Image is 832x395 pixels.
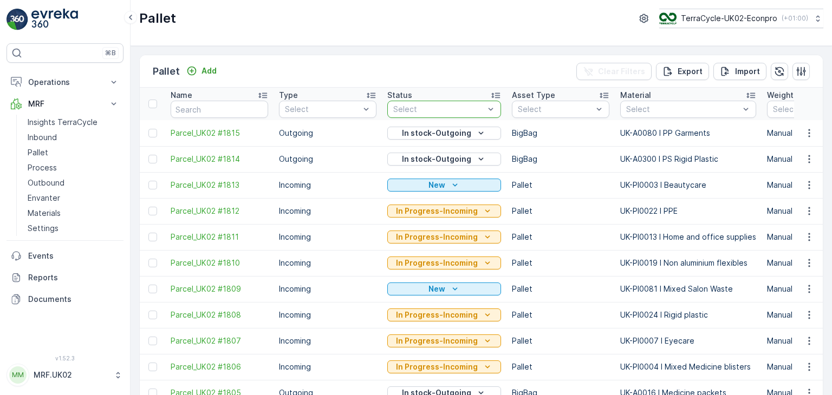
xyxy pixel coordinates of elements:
button: Operations [6,71,123,93]
p: Add [201,65,217,76]
p: New [428,284,445,294]
p: Select [626,104,739,115]
p: Envanter [28,193,60,203]
a: Events [6,245,123,267]
a: Parcel_UK02 #1809 [171,284,268,294]
p: Pallet [28,147,48,158]
p: BigBag [512,128,609,139]
p: UK-PI0024 I Rigid plastic [620,310,756,320]
p: Pallet [512,180,609,190]
p: Events [28,251,119,261]
p: ( +01:00 ) [782,14,808,23]
input: Search [171,101,268,118]
span: v 1.52.3 [6,355,123,361]
button: TerraCycle-UK02-Econpro(+01:00) [659,9,823,28]
div: Toggle Row Selected [148,259,157,267]
a: Parcel_UK02 #1806 [171,361,268,372]
p: In stock-Outgoing [402,128,471,139]
div: Toggle Row Selected [148,207,157,215]
button: New [387,179,501,192]
div: Toggle Row Selected [148,155,157,163]
a: Parcel_UK02 #1813 [171,180,268,190]
p: Name [171,90,192,101]
p: New [428,180,445,190]
p: MRF.UK02 [34,370,108,380]
p: Pallet [512,361,609,372]
p: Pallet [139,10,176,27]
div: Toggle Row Selected [148,311,157,319]
a: Envanter [23,190,123,206]
a: Materials [23,206,123,221]
p: Settings [28,223,58,234]
a: Parcel_UK02 #1811 [171,232,268,242]
p: Reports [28,272,119,283]
p: Incoming [279,335,376,346]
p: Select [518,104,593,115]
p: In Progress-Incoming [396,206,478,216]
button: MMMRF.UK02 [6,364,123,386]
button: Add [182,64,221,77]
a: Parcel_UK02 #1812 [171,206,268,216]
span: Parcel_UK02 #1808 [171,310,268,320]
p: UK-PI0004 I Mixed Medicine blisters [620,361,756,372]
button: In Progress-Incoming [387,308,501,321]
p: Outbound [28,177,64,188]
a: Parcel_UK02 #1807 [171,335,268,346]
p: In stock-Outgoing [402,154,471,164]
a: Reports [6,267,123,288]
a: Parcel_UK02 #1810 [171,258,268,268]
p: Select [393,104,484,115]
button: In Progress-Incoming [387,360,501,373]
a: Parcel_UK02 #1815 [171,128,268,139]
p: Import [735,66,760,77]
a: Process [23,160,123,175]
p: Incoming [279,206,376,216]
button: MRF [6,93,123,115]
a: Settings [23,221,123,236]
a: Outbound [23,175,123,190]
p: Asset Type [512,90,555,101]
div: Toggle Row Selected [148,181,157,189]
p: Status [387,90,412,101]
p: In Progress-Incoming [396,258,478,268]
p: Weight Source [767,90,822,101]
p: UK-PI0019 I Non aluminium flexibles [620,258,756,268]
a: Parcel_UK02 #1814 [171,154,268,164]
p: Pallet [512,206,609,216]
p: Select [285,104,360,115]
p: Pallet [512,258,609,268]
p: Incoming [279,284,376,294]
p: In Progress-Incoming [396,361,478,372]
div: Toggle Row Selected [148,233,157,241]
p: Insights TerraCycle [28,117,97,128]
img: terracycle_logo_wKaHoWT.png [659,12,677,24]
p: ⌘B [105,49,116,57]
p: Export [678,66,703,77]
p: Pallet [512,284,609,294]
p: Clear Filters [598,66,645,77]
p: Inbound [28,132,57,143]
p: UK-A0300 I PS Rigid Plastic [620,154,756,164]
button: Import [713,63,766,80]
a: Pallet [23,145,123,160]
a: Insights TerraCycle [23,115,123,130]
button: In stock-Outgoing [387,127,501,140]
button: Clear Filters [576,63,652,80]
p: Pallet [512,335,609,346]
p: Outgoing [279,128,376,139]
p: Pallet [512,310,609,320]
p: UK-PI0081 I Mixed Salon Waste [620,284,756,294]
p: BigBag [512,154,609,164]
button: Export [656,63,709,80]
a: Documents [6,288,123,310]
p: MRF [28,98,102,109]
